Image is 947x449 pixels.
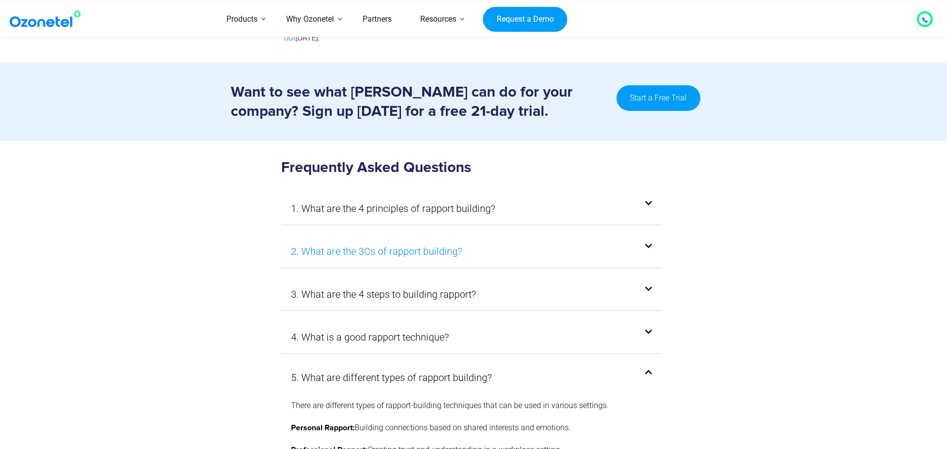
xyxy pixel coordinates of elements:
[483,6,567,32] a: Request a Demo
[212,2,272,37] a: Products
[281,321,662,353] div: 4. What is a good rapport technique?
[281,235,662,268] div: 2. What are the 3Cs of rapport building?
[617,85,700,111] a: Start a Free Trial
[291,421,652,435] p: Building connections based on shared interests and emotions.
[291,285,476,303] a: 3. What are the 4 steps to building rapport?
[291,424,355,432] strong: Personal Rapport:
[291,242,462,260] a: 2. What are the 3Cs of rapport building?
[281,364,662,391] div: 5. What are different types of rapport building?
[281,192,662,225] div: 1. What are the 4 principles of rapport building?
[231,83,607,121] h3: Want to see what [PERSON_NAME] can do for your company? Sign up [DATE] for a free 21-day trial.
[272,2,348,37] a: Why Ozonetel
[406,2,471,37] a: Resources
[291,200,495,217] a: 1. What are the 4 principles of rapport building?
[281,158,662,177] h3: Frequently Asked Questions
[281,278,662,311] div: 3. What are the 4 steps to building rapport?
[291,328,449,346] a: 4. What is a good rapport technique?
[291,399,652,413] p: There are different types of rapport-building techniques that can be used in various settings.
[291,369,492,386] a: 5. What are different types of rapport building?
[348,2,406,37] a: Partners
